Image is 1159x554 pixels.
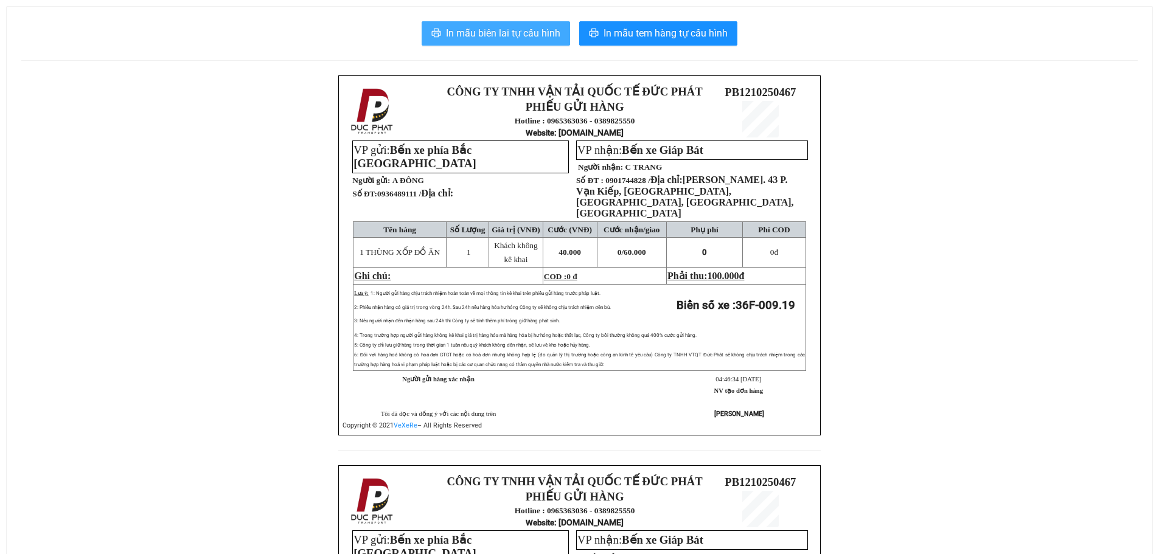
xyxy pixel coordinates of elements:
[714,387,763,394] strong: NV tạo đơn hàng
[576,176,604,185] strong: Số ĐT :
[392,176,424,185] span: A ĐÔNG
[691,225,718,234] span: Phụ phí
[526,518,624,527] strong: : [DOMAIN_NAME]
[526,518,554,527] span: Website
[354,318,559,324] span: 3: Nếu người nhận đến nhận hàng sau 24h thì Công ty sẽ tính thêm phí trông giữ hàng phát sinh.
[548,225,592,234] span: Cước (VNĐ)
[353,144,476,170] span: VP gửi:
[450,225,486,234] span: Số Lượng
[347,86,399,137] img: logo
[422,21,570,46] button: printerIn mẫu biên lai tự cấu hình
[371,291,600,296] span: 1: Người gửi hàng chịu trách nhiệm hoàn toàn về mọi thông tin kê khai trên phiếu gửi hàng trước p...
[467,248,471,257] span: 1
[360,248,440,257] span: 1 THÙNG XỐP ĐỒ ĂN
[708,271,739,281] span: 100.000
[739,271,745,281] span: đ
[577,533,703,546] span: VP nhận:
[770,248,774,257] span: 0
[758,225,790,234] span: Phí COD
[526,128,624,137] strong: : [DOMAIN_NAME]
[725,86,796,99] span: PB1210250467
[421,188,453,198] span: Địa chỉ:
[526,490,624,503] strong: PHIẾU GỬI HÀNG
[559,248,581,257] span: 40.000
[622,144,703,156] span: Bến xe Giáp Bát
[353,144,476,170] span: Bến xe phía Bắc [GEOGRAPHIC_DATA]
[402,376,475,383] strong: Người gửi hàng xác nhận
[604,225,660,234] span: Cước nhận/giao
[736,299,795,312] span: 36F-009.19
[622,533,703,546] span: Bến xe Giáp Bát
[347,476,399,527] img: logo
[577,144,703,156] span: VP nhận:
[352,176,390,185] strong: Người gửi:
[447,475,703,488] strong: CÔNG TY TNHH VẬN TẢI QUỐC TẾ ĐỨC PHÁT
[578,162,623,171] strong: Người nhận:
[354,342,590,348] span: 5: Công ty chỉ lưu giữ hàng trong thời gian 1 tuần nếu quý khách không đến nhận, sẽ lưu về kho ho...
[715,376,761,383] span: 04:46:34 [DATE]
[677,299,795,312] strong: Biển số xe :
[625,162,662,171] span: C TRANG
[352,189,453,198] strong: Số ĐT:
[377,189,453,198] span: 0936489111 /
[383,225,416,234] span: Tên hàng
[494,241,537,264] span: Khách không kê khai
[446,26,560,41] span: In mẫu biên lai tự cấu hình
[667,271,744,281] span: Phải thu:
[579,21,737,46] button: printerIn mẫu tem hàng tự cấu hình
[725,476,796,488] span: PB1210250467
[515,116,635,125] strong: Hotline : 0965363036 - 0389825550
[354,352,805,367] span: 6: Đối với hàng hoá không có hoá đơn GTGT hoặc có hoá đơn nhưng không hợp lệ (do quản lý thị trườ...
[492,225,540,234] span: Giá trị (VNĐ)
[604,26,728,41] span: In mẫu tem hàng tự cấu hình
[431,28,441,40] span: printer
[702,248,707,257] span: 0
[343,421,482,429] span: Copyright © 2021 – All Rights Reserved
[354,333,697,338] span: 4: Trong trường hợp người gửi hàng không kê khai giá trị hàng hóa mà hàng hóa bị hư hỏng hoặc thấ...
[576,175,793,218] span: Địa chỉ:
[526,100,624,113] strong: PHIẾU GỬI HÀNG
[526,128,554,137] span: Website
[394,421,417,429] a: VeXeRe
[576,176,793,218] span: 0901744828 /
[576,175,793,218] span: [PERSON_NAME]. 43 P. Vạn Kiếp, [GEOGRAPHIC_DATA], [GEOGRAPHIC_DATA], [GEOGRAPHIC_DATA], [GEOGRAPH...
[515,506,635,515] strong: Hotline : 0965363036 - 0389825550
[354,305,610,310] span: 2: Phiếu nhận hàng có giá trị trong vòng 24h. Sau 24h nếu hàng hóa hư hỏng Công ty sẽ không chịu ...
[618,248,646,257] span: 0/
[447,85,703,98] strong: CÔNG TY TNHH VẬN TẢI QUỐC TẾ ĐỨC PHÁT
[354,291,368,296] span: Lưu ý:
[354,271,391,281] span: Ghi chú:
[770,248,778,257] span: đ
[714,410,764,418] strong: [PERSON_NAME]
[544,272,577,281] span: COD :
[624,248,646,257] span: 60.000
[589,28,599,40] span: printer
[381,410,496,417] span: Tôi đã đọc và đồng ý với các nội dung trên
[566,272,577,281] span: 0 đ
